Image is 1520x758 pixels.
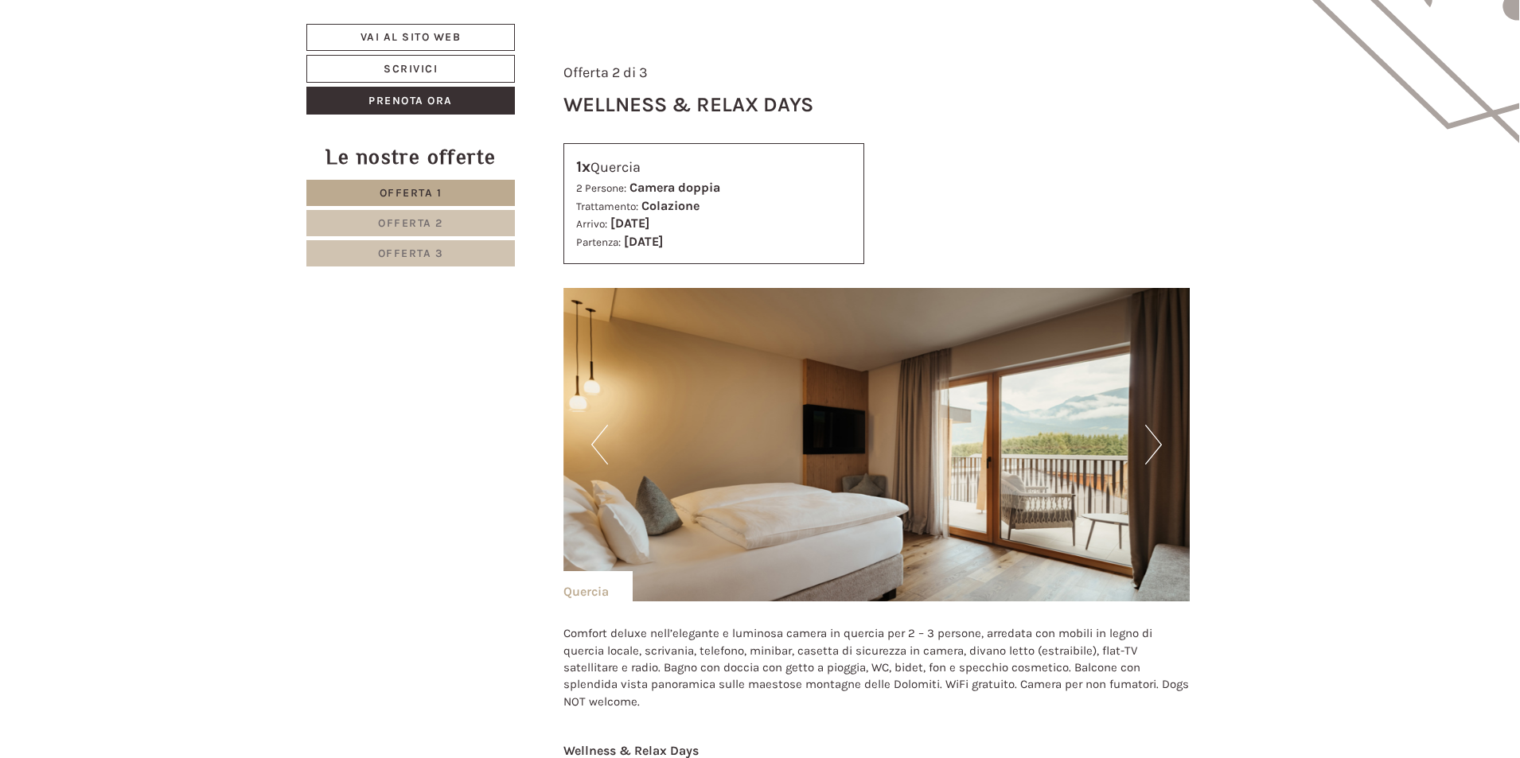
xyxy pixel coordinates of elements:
img: image [563,288,1191,601]
div: Wellness & Relax Days [563,90,813,119]
span: Offerta 2 [378,216,443,230]
span: Offerta 3 [378,247,444,260]
a: Scrivici [306,55,515,83]
b: [DATE] [610,216,649,231]
span: Offerta 2 di 3 [563,64,648,81]
button: Previous [591,425,608,465]
small: Partenza: [576,236,621,248]
div: Quercia [563,571,633,601]
div: Buon giorno, come possiamo aiutarla? [12,43,258,91]
div: Le nostre offerte [306,142,515,172]
small: Trattamento: [576,200,638,212]
button: Next [1145,425,1162,465]
small: 11:33 [24,77,250,88]
small: Arrivo: [576,218,607,230]
div: Quercia [576,156,852,179]
p: Comfort deluxe nell’elegante e luminosa camera in quercia per 2 – 3 persone, arredata con mobili ... [563,625,1191,710]
button: Invia [543,419,626,447]
span: Offerta 1 [380,186,442,200]
a: Prenota ora [306,87,515,115]
b: [DATE] [624,234,663,249]
b: Camera doppia [629,180,720,195]
a: Vai al sito web [306,24,515,51]
small: 2 Persone: [576,182,626,194]
b: Colazione [641,198,700,213]
b: 1x [576,157,590,176]
div: Hotel B&B Feldmessner [24,46,250,59]
div: giovedì [281,12,345,39]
